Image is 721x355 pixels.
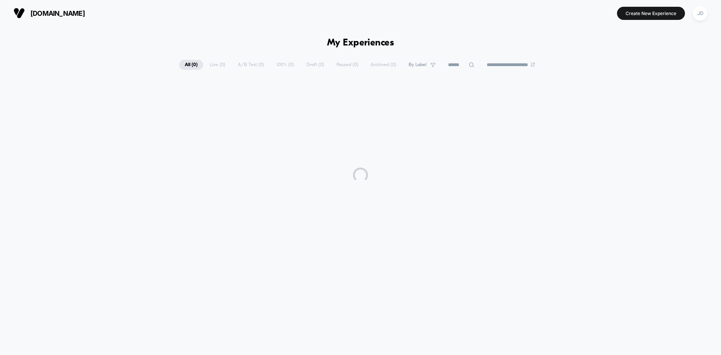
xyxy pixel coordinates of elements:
span: By Label [409,62,427,68]
div: JD [693,6,707,21]
button: [DOMAIN_NAME] [11,7,87,19]
img: end [531,62,535,67]
h1: My Experiences [327,38,394,48]
img: Visually logo [14,8,25,19]
button: Create New Experience [617,7,685,20]
button: JD [691,6,710,21]
span: All ( 0 ) [179,60,203,70]
span: [DOMAIN_NAME] [30,9,85,17]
